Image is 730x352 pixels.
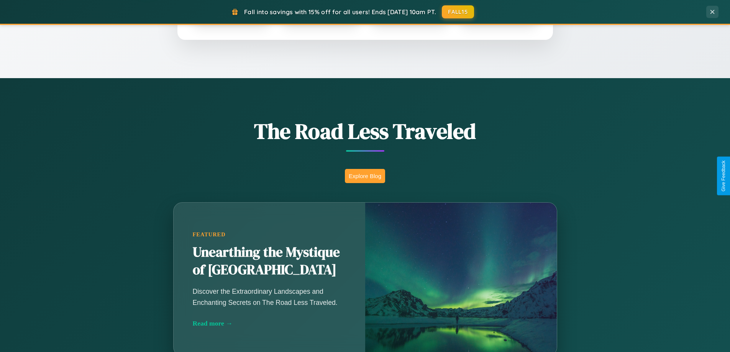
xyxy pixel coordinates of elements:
span: Fall into savings with 15% off for all users! Ends [DATE] 10am PT. [244,8,436,16]
button: FALL15 [442,5,474,18]
div: Read more → [193,319,346,327]
button: Explore Blog [345,169,385,183]
h2: Unearthing the Mystique of [GEOGRAPHIC_DATA] [193,244,346,279]
p: Discover the Extraordinary Landscapes and Enchanting Secrets on The Road Less Traveled. [193,286,346,308]
h1: The Road Less Traveled [135,116,595,146]
div: Featured [193,231,346,238]
div: Give Feedback [721,160,726,192]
